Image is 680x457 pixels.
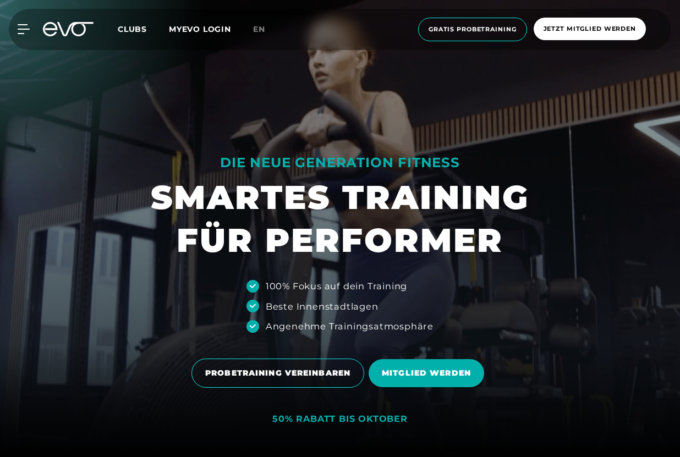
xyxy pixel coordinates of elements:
span: MITGLIED WERDEN [382,367,471,379]
a: PROBETRAINING VEREINBAREN [191,350,369,396]
span: en [253,24,265,34]
a: MYEVO LOGIN [169,24,231,34]
span: Clubs [118,24,147,34]
a: en [253,23,278,36]
div: Beste Innenstadtlagen [266,300,379,313]
div: 100% Fokus auf dein Training [266,279,407,293]
a: Gratis Probetraining [415,18,530,41]
div: 50% RABATT BIS OKTOBER [272,414,408,425]
a: Clubs [118,24,169,34]
div: Angenehme Trainingsatmosphäre [266,320,434,333]
a: Jetzt Mitglied werden [530,18,649,41]
div: DIE NEUE GENERATION FITNESS [151,154,529,172]
span: PROBETRAINING VEREINBAREN [205,367,350,379]
span: Gratis Probetraining [429,25,517,34]
span: Jetzt Mitglied werden [544,24,636,34]
h1: SMARTES TRAINING FÜR PERFORMER [151,176,529,262]
a: MITGLIED WERDEN [369,351,489,395]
